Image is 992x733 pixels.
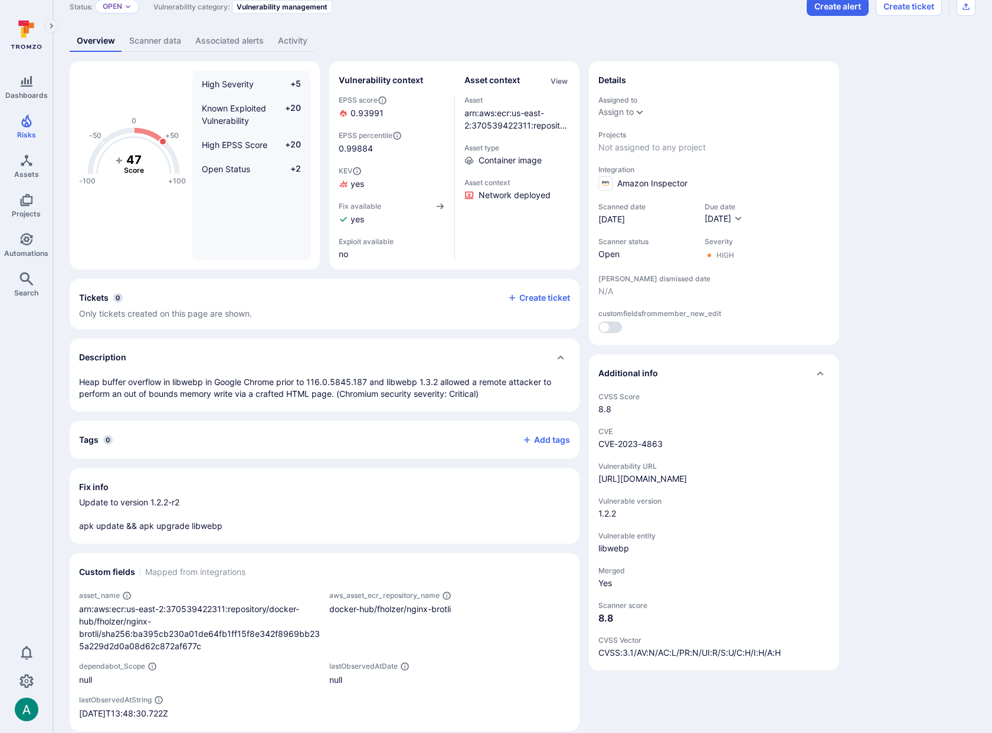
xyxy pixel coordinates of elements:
span: yes [351,178,364,190]
span: asset_name [79,591,120,600]
a: Scanner data [122,30,188,52]
div: Collapse [70,279,580,329]
h2: Vulnerability context [339,74,423,86]
a: Overview [70,30,122,52]
span: [PERSON_NAME] dismissed date [598,274,830,283]
span: 0.93991 [351,107,384,119]
div: null [79,673,320,686]
span: Amazon Inspector [617,178,687,189]
span: Vulnerability URL [598,462,830,471]
span: EPSS score [339,96,445,105]
button: View [548,77,570,86]
span: Asset [464,96,571,104]
h2: Description [79,351,126,363]
span: [DATE] [598,213,693,225]
a: CVE-2023-4863 [598,439,663,449]
section: fix info card [70,468,580,544]
a: [URL][DOMAIN_NAME] [598,473,687,485]
span: 8.8 [598,403,830,415]
div: Due date field [705,202,743,225]
a: Associated alerts [188,30,271,52]
h2: Fix info [79,481,109,493]
text: 0 [132,117,136,126]
text: -50 [89,132,102,140]
span: Open [598,248,693,260]
span: yes [351,213,364,225]
p: Open [103,2,122,11]
span: dependabot_Scope [79,662,145,670]
i: Expand navigation menu [47,21,55,31]
button: [DATE] [705,213,743,225]
h2: Tags [79,434,99,446]
span: lastObservedAtDate [329,662,398,670]
span: Due date [705,202,743,211]
h2: Additional info [598,367,658,379]
span: +20 [279,139,301,151]
div: Collapse description [70,338,580,376]
span: Search [14,288,38,297]
span: Click to view evidence [479,189,551,201]
div: docker-hub/fholzer/nginx-brotli [329,603,570,615]
span: Scanner score [598,601,830,610]
span: +5 [279,78,301,90]
span: Not assigned to any project [598,142,830,153]
span: Merged [598,566,830,575]
button: Add tags [513,430,570,449]
span: +2 [279,163,301,175]
div: Click to view all asset context details [548,74,570,87]
span: High Severity [202,79,254,89]
span: Assigned to [598,96,830,104]
span: Container image [479,155,542,166]
span: +20 [279,102,301,127]
h2: Custom fields [79,566,135,578]
span: Exploit available [339,237,394,246]
h2: Details [598,74,626,86]
span: Known Exploited Vulnerability [202,103,266,126]
span: N/A [598,285,830,297]
span: Scanner status [598,237,693,246]
span: [DATE] [705,213,731,223]
span: CVSS:3.1/AV:N/AC:L/PR:N/UI:R/S:U/C:H/I:H/A:H [598,647,830,659]
span: Open Status [202,164,250,174]
span: 8.8 [598,612,830,624]
div: High [716,251,734,260]
span: Automations [4,249,48,258]
a: Activity [271,30,315,52]
span: customfieldsfrommember_new_edit [598,309,830,318]
span: Scanned date [598,202,693,211]
a: arn:aws:ecr:us-east-2:370539422311:repository/docker-hub/fholzer/nginx-brotli/sha256:ba395cb230a0... [464,108,569,205]
span: Assets [14,170,39,179]
span: 0 [103,435,113,445]
p: Heap buffer overflow in libwebp in Google Chrome prior to 116.0.5845.187 and libwebp 1.3.2 allowe... [79,376,570,400]
div: Arjan Dehar [15,698,38,721]
p: Update to version 1.2.2-r2 apk update && apk upgrade libwebp [79,497,570,532]
h2: Tickets [79,292,109,304]
span: Asset context [464,178,571,187]
span: no [339,248,445,260]
span: Integration [598,165,830,174]
text: +100 [168,176,186,185]
span: 0.99884 [339,143,445,155]
section: tickets card [70,279,580,329]
img: ACg8ocLSa5mPYBaXNx3eFu_EmspyJX0laNWN7cXOFirfQ7srZveEpg=s96-c [15,698,38,721]
span: Only tickets created on this page are shown. [79,308,252,318]
div: Collapse tags [70,421,580,459]
button: Expand dropdown [125,3,132,10]
tspan: 47 [126,153,142,167]
span: Fix available [339,202,381,211]
span: Yes [598,577,830,589]
span: 0 [113,293,123,303]
span: KEV [339,166,445,176]
button: Assign to [598,107,634,117]
text: Score [124,166,144,175]
span: 1.2.2 [598,508,830,520]
div: null [329,673,570,686]
span: High EPSS Score [202,140,267,150]
h2: Asset context [464,74,520,86]
span: CVSS Vector [598,636,830,645]
section: details card [589,61,839,345]
span: Vulnerable entity [598,531,830,540]
span: Risks [17,130,36,139]
span: EPSS percentile [339,131,445,140]
div: Vulnerability tabs [70,30,975,52]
